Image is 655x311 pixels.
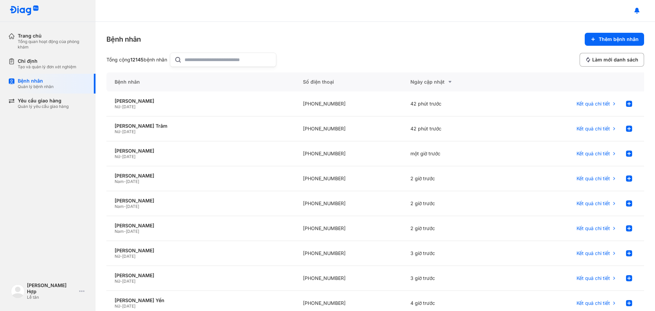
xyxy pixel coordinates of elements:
[122,129,135,134] span: [DATE]
[120,104,122,109] span: -
[18,58,76,64] div: Chỉ định
[11,284,25,298] img: logo
[402,116,510,141] div: 42 phút trước
[295,241,402,266] div: [PHONE_NUMBER]
[122,154,135,159] span: [DATE]
[115,297,287,303] div: [PERSON_NAME] Yến
[580,53,644,67] button: Làm mới danh sách
[115,248,287,254] div: [PERSON_NAME]
[115,148,287,154] div: [PERSON_NAME]
[124,204,126,209] span: -
[295,141,402,166] div: [PHONE_NUMBER]
[18,64,76,70] div: Tạo và quản lý đơn xét nghiệm
[18,98,69,104] div: Yêu cầu giao hàng
[115,154,120,159] span: Nữ
[122,254,135,259] span: [DATE]
[130,57,144,62] span: 12145
[120,254,122,259] span: -
[577,200,610,207] span: Kết quả chi tiết
[295,116,402,141] div: [PHONE_NUMBER]
[115,98,287,104] div: [PERSON_NAME]
[577,225,610,231] span: Kết quả chi tiết
[18,104,69,109] div: Quản lý yêu cầu giao hàng
[115,179,124,184] span: Nam
[577,126,610,132] span: Kết quả chi tiết
[577,151,610,157] span: Kết quả chi tiết
[115,104,120,109] span: Nữ
[402,141,510,166] div: một giờ trước
[126,179,139,184] span: [DATE]
[295,72,402,91] div: Số điện thoại
[18,39,87,50] div: Tổng quan hoạt động của phòng khám
[122,279,135,284] span: [DATE]
[115,229,124,234] span: Nam
[124,229,126,234] span: -
[402,166,510,191] div: 2 giờ trước
[120,129,122,134] span: -
[402,91,510,116] div: 42 phút trước
[577,101,610,107] span: Kết quả chi tiết
[27,295,76,300] div: Lễ tân
[115,223,287,229] div: [PERSON_NAME]
[124,179,126,184] span: -
[115,303,120,309] span: Nữ
[577,250,610,256] span: Kết quả chi tiết
[410,78,501,86] div: Ngày cập nhật
[115,272,287,279] div: [PERSON_NAME]
[577,275,610,281] span: Kết quả chi tiết
[115,198,287,204] div: [PERSON_NAME]
[18,33,87,39] div: Trang chủ
[122,104,135,109] span: [DATE]
[592,57,638,63] span: Làm mới danh sách
[122,303,135,309] span: [DATE]
[126,204,139,209] span: [DATE]
[18,78,54,84] div: Bệnh nhân
[27,282,76,295] div: [PERSON_NAME] Hợp
[402,216,510,241] div: 2 giờ trước
[599,36,639,42] span: Thêm bệnh nhân
[577,300,610,306] span: Kết quả chi tiết
[295,91,402,116] div: [PHONE_NUMBER]
[577,175,610,182] span: Kết quả chi tiết
[120,154,122,159] span: -
[120,279,122,284] span: -
[106,34,141,44] div: Bệnh nhân
[126,229,139,234] span: [DATE]
[295,166,402,191] div: [PHONE_NUMBER]
[295,191,402,216] div: [PHONE_NUMBER]
[402,191,510,216] div: 2 giờ trước
[295,266,402,291] div: [PHONE_NUMBER]
[115,254,120,259] span: Nữ
[115,279,120,284] span: Nữ
[106,57,167,63] div: Tổng cộng bệnh nhân
[295,216,402,241] div: [PHONE_NUMBER]
[106,72,295,91] div: Bệnh nhân
[115,204,124,209] span: Nam
[585,33,644,46] button: Thêm bệnh nhân
[10,5,39,16] img: logo
[115,173,287,179] div: [PERSON_NAME]
[115,123,287,129] div: [PERSON_NAME] Trâm
[115,129,120,134] span: Nữ
[18,84,54,89] div: Quản lý bệnh nhân
[120,303,122,309] span: -
[402,241,510,266] div: 3 giờ trước
[402,266,510,291] div: 3 giờ trước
